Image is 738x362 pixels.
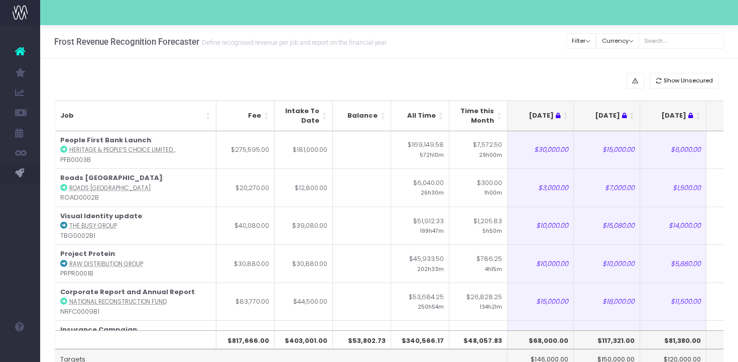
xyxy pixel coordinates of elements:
[55,207,216,245] td: : TBG0002B1
[574,244,640,283] td: $10,000.00
[574,168,640,207] td: $7,000.00
[508,283,574,321] td: $15,000.00
[574,283,640,321] td: $18,000.00
[69,222,117,230] abbr: The Busy Group
[664,76,713,85] span: Show Unsecured
[449,207,508,245] td: $1,205.83
[55,320,216,358] td: : PFB0006B2
[508,207,574,245] td: $10,000.00
[60,287,195,297] strong: Corporate Report and Annual Report
[275,101,333,131] th: Intake To Date: activate to sort column ascending
[420,226,444,235] small: 199h47m
[391,330,449,349] th: $340,566.17
[449,330,508,349] th: $48,057.83
[574,131,640,169] td: $15,000.00
[449,320,508,358] td: $2,875.00
[391,131,449,169] td: $169,149.58
[508,244,574,283] td: $10,000.00
[69,184,151,192] abbr: Roads Australia
[480,302,502,311] small: 134h21m
[596,33,639,49] button: Currency
[216,207,275,245] td: $40,080.00
[69,146,176,154] abbr: Heritage & People’s Choice Limited
[417,264,444,273] small: 202h33m
[391,168,449,207] td: $6,040.00
[574,320,640,358] td: $1,000.00
[199,37,387,47] small: Define recognised revenue per job and report on the financial year
[60,173,163,183] strong: Roads [GEOGRAPHIC_DATA]
[216,168,275,207] td: $20,270.00
[449,244,508,283] td: $786.25
[55,131,216,169] td: : PFB0003B
[275,283,333,321] td: $44,500.00
[216,244,275,283] td: $30,880.00
[55,283,216,321] td: : NRFC0009B1
[420,150,444,159] small: 572h10m
[60,325,137,334] strong: Insurance Campaign
[508,330,574,349] th: $68,000.00
[391,283,449,321] td: $53,684.25
[508,168,574,207] td: $3,000.00
[275,131,333,169] td: $181,000.00
[449,101,508,131] th: Time this Month: activate to sort column ascending
[275,207,333,245] td: $39,080.00
[421,188,444,197] small: 26h30m
[640,320,706,358] td: $40,500.00
[275,244,333,283] td: $30,880.00
[449,283,508,321] td: $26,828.25
[449,168,508,207] td: $300.00
[418,302,444,311] small: 250h54m
[485,264,502,273] small: 4h15m
[640,283,706,321] td: $11,500.00
[639,33,724,49] input: Search...
[55,101,216,131] th: Job: activate to sort column ascending
[650,73,719,88] button: Show Unsecured
[333,101,391,131] th: Balance: activate to sort column ascending
[640,330,706,349] th: $81,380.00
[216,131,275,169] td: $275,595.00
[391,101,449,131] th: All Time: activate to sort column ascending
[391,244,449,283] td: $45,933.50
[60,249,115,258] strong: Project Protein
[640,101,706,131] th: Jul 25 : activate to sort column ascending
[640,244,706,283] td: $5,880.00
[216,320,275,358] td: $130,040.00
[508,101,574,131] th: May 25 : activate to sort column ascending
[54,37,387,47] h3: Frost Revenue Recognition Forecaster
[216,330,275,349] th: $817,666.00
[640,131,706,169] td: $6,000.00
[640,168,706,207] td: $1,500.00
[449,131,508,169] td: $7,572.50
[13,342,28,357] img: images/default_profile_image.png
[55,244,216,283] td: : PRPR0001B
[484,188,502,197] small: 1h00m
[60,135,151,145] strong: People First Bank Launch
[391,320,449,358] td: $8,372.50
[333,330,391,349] th: $53,802.73
[482,226,502,235] small: 5h50m
[640,207,706,245] td: $14,000.00
[275,168,333,207] td: $12,800.00
[479,150,502,159] small: 29h00m
[69,298,167,306] abbr: National Reconstruction Fund
[574,330,640,349] th: $117,321.00
[391,207,449,245] td: $51,912.33
[55,168,216,207] td: : ROAD0002B
[275,330,333,349] th: $403,001.00
[275,320,333,358] td: $41,500.00
[216,283,275,321] td: $83,770.00
[566,33,596,49] button: Filter
[216,101,275,131] th: Fee: activate to sort column ascending
[508,131,574,169] td: $30,000.00
[69,260,143,268] abbr: Raw Distribution Group
[60,211,142,221] strong: Visual Identity update
[574,207,640,245] td: $15,080.00
[574,101,640,131] th: Jun 25 : activate to sort column ascending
